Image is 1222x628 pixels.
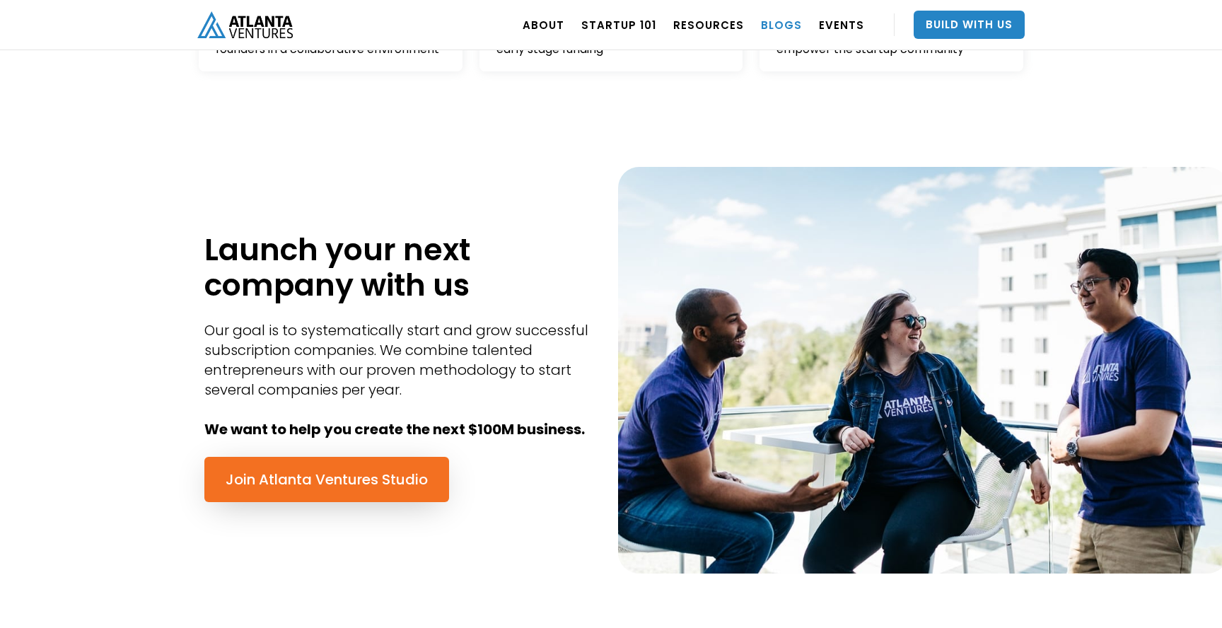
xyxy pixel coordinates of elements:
[581,5,656,45] a: Startup 101
[204,320,597,439] div: Our goal is to systematically start and grow successful subscription companies. We combine talent...
[673,5,744,45] a: RESOURCES
[204,232,597,303] h1: Launch your next company with us
[204,419,585,439] strong: We want to help you create the next $100M business.
[204,457,449,502] a: Join Atlanta Ventures Studio
[523,5,564,45] a: ABOUT
[819,5,864,45] a: EVENTS
[914,11,1025,39] a: Build With Us
[761,5,802,45] a: BLOGS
